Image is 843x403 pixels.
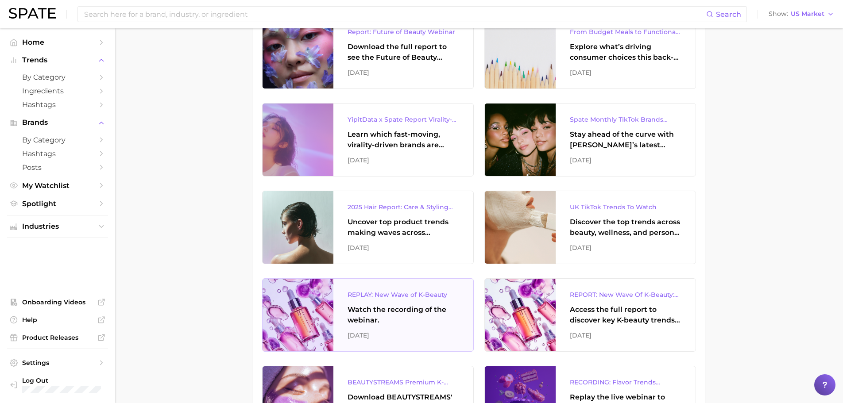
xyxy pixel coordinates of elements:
a: 2025 Hair Report: Care & Styling ProductsUncover top product trends making waves across platforms... [262,191,474,264]
div: Report: Future of Beauty Webinar [348,27,459,37]
span: Brands [22,119,93,127]
a: Log out. Currently logged in with e-mail alyssa@spate.nyc. [7,374,108,396]
div: 2025 Hair Report: Care & Styling Products [348,202,459,212]
div: [DATE] [348,242,459,253]
span: Settings [22,359,93,367]
div: Spate Monthly TikTok Brands Tracker [570,114,681,125]
input: Search here for a brand, industry, or ingredient [83,7,706,22]
span: by Category [22,73,93,81]
div: Discover the top trends across beauty, wellness, and personal care on TikTok [GEOGRAPHIC_DATA]. [570,217,681,238]
div: BEAUTYSTREAMS Premium K-beauty Trends Report [348,377,459,388]
a: Spate Monthly TikTok Brands TrackerStay ahead of the curve with [PERSON_NAME]’s latest monthly tr... [484,103,696,177]
button: Trends [7,54,108,67]
div: Explore what’s driving consumer choices this back-to-school season From budget-friendly meals to ... [570,42,681,63]
span: Search [716,10,741,19]
a: Product Releases [7,331,108,344]
div: Learn which fast-moving, virality-driven brands are leading the pack, the risks of viral growth, ... [348,129,459,150]
div: Uncover top product trends making waves across platforms — along with key insights into benefits,... [348,217,459,238]
div: REPLAY: New Wave of K-Beauty [348,289,459,300]
span: Trends [22,56,93,64]
a: Onboarding Videos [7,296,108,309]
span: US Market [791,12,824,16]
div: [DATE] [348,67,459,78]
div: Download the full report to see the Future of Beauty trends we unpacked during the webinar. [348,42,459,63]
a: UK TikTok Trends To WatchDiscover the top trends across beauty, wellness, and personal care on Ti... [484,191,696,264]
a: REPORT: New Wave Of K-Beauty: [GEOGRAPHIC_DATA]’s Trending Innovations In Skincare & Color Cosmet... [484,278,696,352]
div: Watch the recording of the webinar. [348,304,459,326]
div: Access the full report to discover key K-beauty trends influencing [DATE] beauty market [570,304,681,326]
a: by Category [7,133,108,147]
div: [DATE] [348,330,459,341]
a: From Budget Meals to Functional Snacks: Food & Beverage Trends Shaping Consumer Behavior This Sch... [484,15,696,89]
span: Ingredients [22,87,93,95]
button: Industries [7,220,108,233]
span: Hashtags [22,150,93,158]
span: Hashtags [22,100,93,109]
img: SPATE [9,8,56,19]
div: Stay ahead of the curve with [PERSON_NAME]’s latest monthly tracker, spotlighting the fastest-gro... [570,129,681,150]
a: Help [7,313,108,326]
span: Log Out [22,376,101,384]
span: Home [22,38,93,46]
button: Brands [7,116,108,129]
div: [DATE] [570,242,681,253]
span: Show [769,12,788,16]
a: Posts [7,161,108,174]
a: Ingredients [7,84,108,98]
a: YipitData x Spate Report Virality-Driven Brands Are Taking a Slice of the Beauty PieLearn which f... [262,103,474,177]
a: My Watchlist [7,179,108,192]
div: [DATE] [348,155,459,165]
div: REPORT: New Wave Of K-Beauty: [GEOGRAPHIC_DATA]’s Trending Innovations In Skincare & Color Cosmetics [570,289,681,300]
span: Product Releases [22,334,93,342]
a: Hashtags [7,98,108,111]
button: ShowUS Market [766,8,836,20]
a: Settings [7,356,108,369]
a: Home [7,35,108,49]
span: Posts [22,163,93,172]
a: Hashtags [7,147,108,161]
span: Industries [22,223,93,230]
div: RECORDING: Flavor Trends Decoded - What's New & What's Next According to TikTok & Google [570,377,681,388]
span: My Watchlist [22,181,93,190]
span: Spotlight [22,200,93,208]
div: [DATE] [570,330,681,341]
a: REPLAY: New Wave of K-BeautyWatch the recording of the webinar.[DATE] [262,278,474,352]
div: YipitData x Spate Report Virality-Driven Brands Are Taking a Slice of the Beauty Pie [348,114,459,125]
div: [DATE] [570,155,681,165]
span: by Category [22,136,93,144]
span: Onboarding Videos [22,298,93,306]
a: Report: Future of Beauty WebinarDownload the full report to see the Future of Beauty trends we un... [262,15,474,89]
a: by Category [7,70,108,84]
div: [DATE] [570,67,681,78]
div: From Budget Meals to Functional Snacks: Food & Beverage Trends Shaping Consumer Behavior This Sch... [570,27,681,37]
span: Help [22,316,93,324]
div: UK TikTok Trends To Watch [570,202,681,212]
a: Spotlight [7,197,108,211]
